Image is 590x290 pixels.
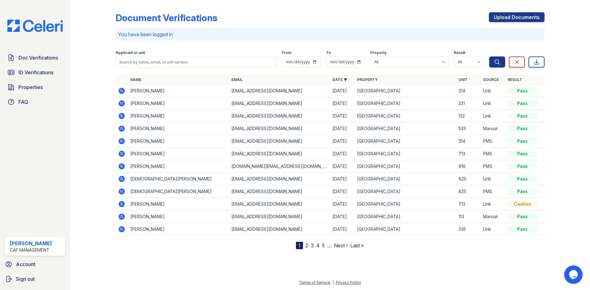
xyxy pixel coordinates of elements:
[508,77,522,82] a: Result
[355,198,456,211] td: [GEOGRAPHIC_DATA]
[229,110,330,122] td: [EMAIL_ADDRESS][DOMAIN_NAME]
[128,160,229,173] td: [PERSON_NAME]
[456,198,481,211] td: 713
[456,173,481,185] td: 825
[330,97,355,110] td: [DATE]
[456,97,481,110] td: 231
[483,77,499,82] a: Source
[296,242,303,249] div: 1
[229,85,330,97] td: [EMAIL_ADDRESS][DOMAIN_NAME]
[481,173,505,185] td: Link
[456,160,481,173] td: 916
[128,148,229,160] td: [PERSON_NAME]
[481,223,505,236] td: Link
[456,223,481,236] td: 335
[456,185,481,198] td: 825
[481,211,505,223] td: Manual
[508,100,537,106] div: Pass
[330,211,355,223] td: [DATE]
[508,214,537,220] div: Pass
[481,185,505,198] td: PMS
[116,56,277,68] input: Search by name, email, or unit number
[508,88,537,94] div: Pass
[330,110,355,122] td: [DATE]
[128,85,229,97] td: [PERSON_NAME]
[481,160,505,173] td: PMS
[299,280,330,285] a: Terms of Service
[10,247,52,253] div: CAF Management
[10,240,52,247] div: [PERSON_NAME]
[128,185,229,198] td: [DEMOGRAPHIC_DATA][PERSON_NAME]
[508,151,537,157] div: Pass
[128,223,229,236] td: [PERSON_NAME]
[2,258,68,270] a: Account
[481,135,505,148] td: PMS
[355,223,456,236] td: [GEOGRAPHIC_DATA]
[305,242,308,249] a: 2
[456,135,481,148] td: 314
[508,188,537,195] div: Pass
[458,77,468,82] a: Unit
[5,52,65,64] a: Doc Verifications
[229,223,330,236] td: [EMAIL_ADDRESS][DOMAIN_NAME]
[456,85,481,97] td: 314
[128,110,229,122] td: [PERSON_NAME]
[330,122,355,135] td: [DATE]
[357,77,378,82] a: Property
[355,148,456,160] td: [GEOGRAPHIC_DATA]
[456,211,481,223] td: 113
[456,110,481,122] td: 132
[481,97,505,110] td: Link
[508,176,537,182] div: Pass
[16,275,35,283] span: Sign out
[355,110,456,122] td: [GEOGRAPHIC_DATA]
[350,242,364,249] a: Last »
[336,280,361,285] a: Privacy Policy
[2,20,68,32] img: CE_Logo_Blue-a8612792a0a2168367f1c8372b55b34899dd931a85d93a1a3d3e32e68fde9ad4.png
[229,198,330,211] td: [EMAIL_ADDRESS][DOMAIN_NAME]
[229,148,330,160] td: [EMAIL_ADDRESS][DOMAIN_NAME]
[229,211,330,223] td: [EMAIL_ADDRESS][DOMAIN_NAME]
[481,148,505,160] td: PMS
[128,198,229,211] td: [PERSON_NAME]
[316,242,320,249] a: 4
[330,85,355,97] td: [DATE]
[330,148,355,160] td: [DATE]
[355,135,456,148] td: [GEOGRAPHIC_DATA]
[311,242,314,249] a: 3
[229,160,330,173] td: [DOMAIN_NAME][EMAIL_ADDRESS][DOMAIN_NAME]
[128,173,229,185] td: [DEMOGRAPHIC_DATA][PERSON_NAME]
[370,50,387,55] label: Property
[330,185,355,198] td: [DATE]
[18,98,28,106] span: FAQ
[128,211,229,223] td: [PERSON_NAME]
[355,97,456,110] td: [GEOGRAPHIC_DATA]
[18,69,53,76] span: ID Verifications
[128,97,229,110] td: [PERSON_NAME]
[481,198,505,211] td: Link
[508,126,537,132] div: Pass
[231,77,243,82] a: Email
[18,54,58,61] span: Doc Verifications
[355,160,456,173] td: [GEOGRAPHIC_DATA]
[5,66,65,79] a: ID Verifications
[508,163,537,169] div: Pass
[229,97,330,110] td: [EMAIL_ADDRESS][DOMAIN_NAME]
[327,242,332,249] span: …
[456,148,481,160] td: 713
[481,122,505,135] td: Manual
[355,85,456,97] td: [GEOGRAPHIC_DATA]
[489,12,545,22] a: Upload Documents
[508,201,537,207] div: Caution
[334,242,348,249] a: Next ›
[355,122,456,135] td: [GEOGRAPHIC_DATA]
[355,173,456,185] td: [GEOGRAPHIC_DATA]
[130,77,141,82] a: Name
[481,85,505,97] td: Link
[128,135,229,148] td: [PERSON_NAME]
[330,198,355,211] td: [DATE]
[330,160,355,173] td: [DATE]
[481,110,505,122] td: Link
[454,50,465,55] label: Result
[229,185,330,198] td: [EMAIL_ADDRESS][DOMAIN_NAME]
